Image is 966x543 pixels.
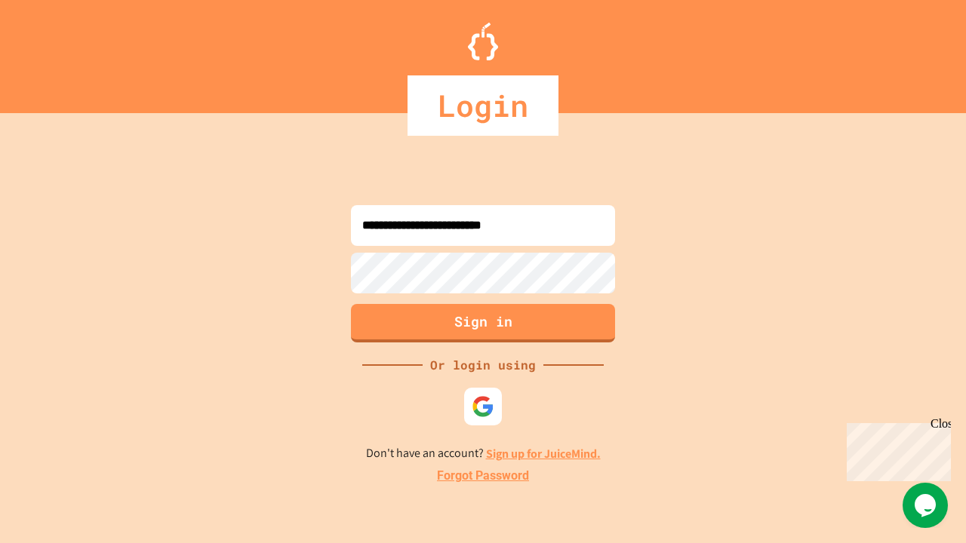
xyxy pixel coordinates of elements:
div: Login [408,75,558,136]
a: Sign up for JuiceMind. [486,446,601,462]
iframe: chat widget [841,417,951,481]
p: Don't have an account? [366,444,601,463]
iframe: chat widget [903,483,951,528]
img: google-icon.svg [472,395,494,418]
a: Forgot Password [437,467,529,485]
img: Logo.svg [468,23,498,60]
div: Chat with us now!Close [6,6,104,96]
button: Sign in [351,304,615,342]
div: Or login using [423,356,543,374]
